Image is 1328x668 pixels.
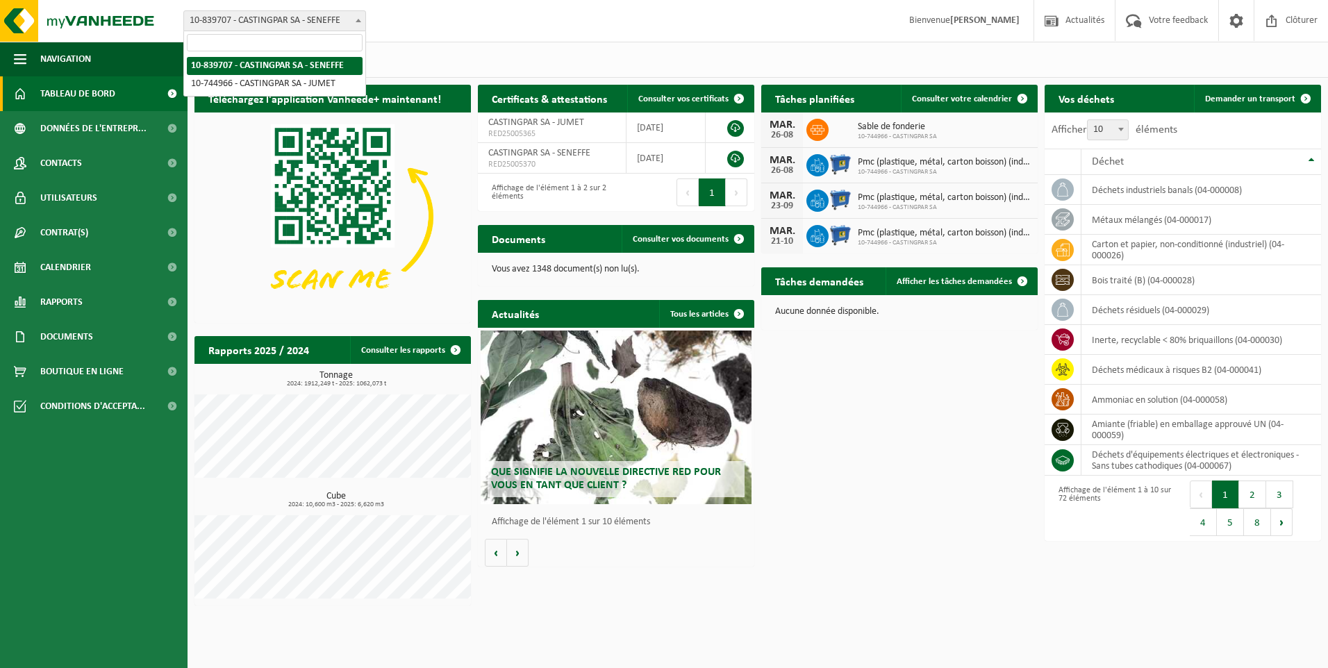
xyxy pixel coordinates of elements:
div: Affichage de l'élément 1 à 10 sur 72 éléments [1052,479,1176,537]
span: Utilisateurs [40,181,97,215]
span: 10-744966 - CASTINGPAR SA [858,239,1031,247]
span: 10-744966 - CASTINGPAR SA [858,133,937,141]
span: Consulter votre calendrier [912,94,1012,103]
button: Next [1271,508,1293,536]
p: Affichage de l'élément 1 sur 10 éléments [492,517,747,527]
img: WB-0660-HPE-BE-01 [829,187,852,211]
span: 10-744966 - CASTINGPAR SA [858,168,1031,176]
span: Pmc (plastique, métal, carton boisson) (industriel) [858,157,1031,168]
span: Pmc (plastique, métal, carton boisson) (industriel) [858,192,1031,203]
a: Consulter votre calendrier [901,85,1036,112]
a: Tous les articles [659,300,753,328]
button: 2 [1239,481,1266,508]
span: Pmc (plastique, métal, carton boisson) (industriel) [858,228,1031,239]
li: 10-839707 - CASTINGPAR SA - SENEFFE [187,57,363,75]
span: Données de l'entrepr... [40,111,147,146]
span: 10-744966 - CASTINGPAR SA [858,203,1031,212]
button: 1 [1212,481,1239,508]
td: bois traité (B) (04-000028) [1081,265,1321,295]
span: Contacts [40,146,82,181]
h3: Tonnage [201,371,471,387]
div: MAR. [768,119,796,131]
a: Consulter les rapports [350,336,470,364]
td: carton et papier, non-conditionné (industriel) (04-000026) [1081,235,1321,265]
td: déchets médicaux à risques B2 (04-000041) [1081,355,1321,385]
h2: Certificats & attestations [478,85,621,112]
button: 8 [1244,508,1271,536]
span: 2024: 10,600 m3 - 2025: 6,620 m3 [201,501,471,508]
td: déchets résiduels (04-000029) [1081,295,1321,325]
span: Que signifie la nouvelle directive RED pour vous en tant que client ? [491,467,721,491]
td: déchets d'équipements électriques et électroniques - Sans tubes cathodiques (04-000067) [1081,445,1321,476]
div: Affichage de l'élément 1 à 2 sur 2 éléments [485,177,609,208]
td: déchets industriels banals (04-000008) [1081,175,1321,205]
p: Vous avez 1348 document(s) non lu(s). [492,265,740,274]
td: amiante (friable) en emballage approuvé UN (04-000059) [1081,415,1321,445]
a: Que signifie la nouvelle directive RED pour vous en tant que client ? [481,331,752,504]
h2: Documents [478,225,559,252]
span: Afficher les tâches demandées [897,277,1012,286]
img: WB-0660-HPE-BE-01 [829,152,852,176]
button: Previous [1190,481,1212,508]
span: Sable de fonderie [858,122,937,133]
span: Navigation [40,42,91,76]
button: 1 [699,178,726,206]
li: 10-744966 - CASTINGPAR SA - JUMET [187,75,363,93]
span: Consulter vos documents [633,235,729,244]
span: 10 [1087,119,1129,140]
button: Previous [677,178,699,206]
span: 10 [1088,120,1128,140]
a: Consulter vos certificats [627,85,753,112]
td: inerte, recyclable < 80% briquaillons (04-000030) [1081,325,1321,355]
span: Documents [40,319,93,354]
strong: [PERSON_NAME] [950,15,1020,26]
div: 23-09 [768,201,796,211]
div: 21-10 [768,237,796,247]
h3: Cube [201,492,471,508]
span: Consulter vos certificats [638,94,729,103]
span: CASTINGPAR SA - SENEFFE [488,148,590,158]
h2: Téléchargez l'application Vanheede+ maintenant! [194,85,455,112]
td: [DATE] [626,112,706,143]
a: Afficher les tâches demandées [886,267,1036,295]
span: 10-839707 - CASTINGPAR SA - SENEFFE [183,10,366,31]
span: RED25005365 [488,128,615,140]
td: [DATE] [626,143,706,174]
a: Demander un transport [1194,85,1320,112]
div: MAR. [768,190,796,201]
span: 10-839707 - CASTINGPAR SA - SENEFFE [184,11,365,31]
h2: Tâches demandées [761,267,877,294]
a: Consulter vos documents [622,225,753,253]
span: Tableau de bord [40,76,115,111]
div: 26-08 [768,166,796,176]
span: Conditions d'accepta... [40,389,145,424]
h2: Tâches planifiées [761,85,868,112]
div: MAR. [768,226,796,237]
span: RED25005370 [488,159,615,170]
td: Ammoniac en solution (04-000058) [1081,385,1321,415]
span: Demander un transport [1205,94,1295,103]
img: Download de VHEPlus App [194,112,471,320]
button: Volgende [507,539,529,567]
span: Calendrier [40,250,91,285]
span: Contrat(s) [40,215,88,250]
button: 4 [1190,508,1217,536]
span: Boutique en ligne [40,354,124,389]
span: Rapports [40,285,83,319]
td: métaux mélangés (04-000017) [1081,205,1321,235]
div: 26-08 [768,131,796,140]
h2: Actualités [478,300,553,327]
button: Vorige [485,539,507,567]
span: CASTINGPAR SA - JUMET [488,117,584,128]
p: Aucune donnée disponible. [775,307,1024,317]
img: WB-0660-HPE-BE-01 [829,223,852,247]
button: Next [726,178,747,206]
span: 2024: 1912,249 t - 2025: 1062,073 t [201,381,471,387]
button: 3 [1266,481,1293,508]
div: MAR. [768,155,796,166]
button: 5 [1217,508,1244,536]
label: Afficher éléments [1052,124,1177,135]
h2: Vos déchets [1045,85,1128,112]
h2: Rapports 2025 / 2024 [194,336,323,363]
span: Déchet [1092,156,1124,167]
